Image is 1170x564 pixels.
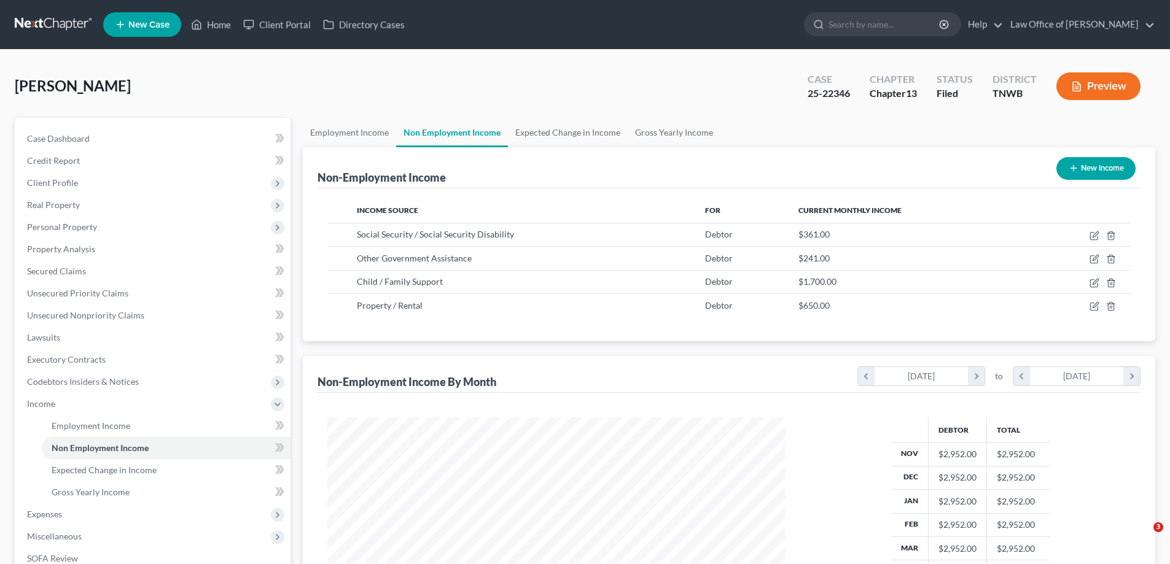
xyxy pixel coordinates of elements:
td: $2,952.00 [987,537,1050,560]
span: Unsecured Nonpriority Claims [27,310,144,320]
span: 13 [906,87,917,99]
span: Secured Claims [27,266,86,276]
span: Gross Yearly Income [52,487,130,497]
span: Expected Change in Income [52,465,157,475]
span: Debtor [705,276,733,287]
span: $650.00 [798,300,830,311]
td: $2,952.00 [987,490,1050,513]
div: [DATE] [875,367,969,385]
span: Case Dashboard [27,133,90,144]
span: Miscellaneous [27,531,82,541]
a: Gross Yearly Income [628,118,720,147]
span: Credit Report [27,155,80,166]
span: Codebtors Insiders & Notices [27,376,139,387]
div: $2,952.00 [938,448,977,460]
div: Non-Employment Income By Month [318,374,496,389]
div: Case [808,72,850,87]
div: [DATE] [1030,367,1124,385]
a: Gross Yearly Income [42,481,291,503]
i: chevron_left [1013,367,1030,385]
th: Dec [891,466,929,489]
td: $2,952.00 [987,513,1050,536]
div: 25-22346 [808,87,850,101]
span: Unsecured Priority Claims [27,288,128,298]
a: Expected Change in Income [508,118,628,147]
th: Jan [891,490,929,513]
div: District [993,72,1037,87]
span: Other Government Assistance [357,253,472,263]
th: Total [987,417,1050,442]
a: Executory Contracts [17,349,291,371]
span: For [705,206,720,215]
span: Expenses [27,509,62,519]
div: $2,952.00 [938,471,977,484]
a: Secured Claims [17,260,291,282]
td: $2,952.00 [987,466,1050,489]
a: Law Office of [PERSON_NAME] [1004,14,1155,36]
span: Debtor [705,229,733,239]
span: Child / Family Support [357,276,443,287]
span: Debtor [705,253,733,263]
div: Filed [937,87,973,101]
a: Help [962,14,1003,36]
span: [PERSON_NAME] [15,77,131,95]
span: Client Profile [27,177,78,188]
span: New Case [128,20,170,29]
span: Personal Property [27,222,97,232]
button: Preview [1056,72,1141,100]
th: Debtor [929,417,987,442]
div: $2,952.00 [938,495,977,508]
span: Income Source [357,206,418,215]
span: Executory Contracts [27,354,106,365]
span: Real Property [27,199,80,210]
a: Case Dashboard [17,128,291,150]
iframe: Intercom live chat [1128,522,1158,552]
a: Employment Income [42,415,291,437]
span: $241.00 [798,253,830,263]
i: chevron_right [968,367,985,385]
a: Unsecured Nonpriority Claims [17,304,291,326]
th: Feb [891,513,929,536]
span: $361.00 [798,229,830,239]
td: $2,952.00 [987,442,1050,466]
span: 3 [1153,522,1163,532]
div: Non-Employment Income [318,170,446,185]
th: Nov [891,442,929,466]
a: Non Employment Income [42,437,291,459]
a: Non Employment Income [396,118,508,147]
a: Unsecured Priority Claims [17,282,291,304]
i: chevron_right [1123,367,1140,385]
th: Mar [891,537,929,560]
a: Credit Report [17,150,291,172]
span: SOFA Review [27,553,78,563]
a: Expected Change in Income [42,459,291,481]
span: Current Monthly Income [798,206,902,215]
div: $2,952.00 [938,519,977,531]
a: Directory Cases [317,14,411,36]
a: Property Analysis [17,238,291,260]
a: Employment Income [303,118,396,147]
span: $1,700.00 [798,276,837,287]
span: Lawsuits [27,332,60,342]
div: Chapter [870,87,917,101]
div: Status [937,72,973,87]
span: Non Employment Income [52,442,149,453]
span: to [995,370,1003,382]
div: $2,952.00 [938,543,977,555]
div: Chapter [870,72,917,87]
input: Search by name... [829,13,941,36]
i: chevron_left [858,367,875,385]
a: Client Portal [237,14,317,36]
div: TNWB [993,87,1037,101]
a: Home [185,14,237,36]
button: New Income [1056,157,1136,180]
span: Employment Income [52,420,130,431]
span: Property / Rental [357,300,423,311]
a: Lawsuits [17,326,291,349]
span: Social Security / Social Security Disability [357,229,514,239]
span: Property Analysis [27,244,95,254]
span: Debtor [705,300,733,311]
span: Income [27,398,55,409]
